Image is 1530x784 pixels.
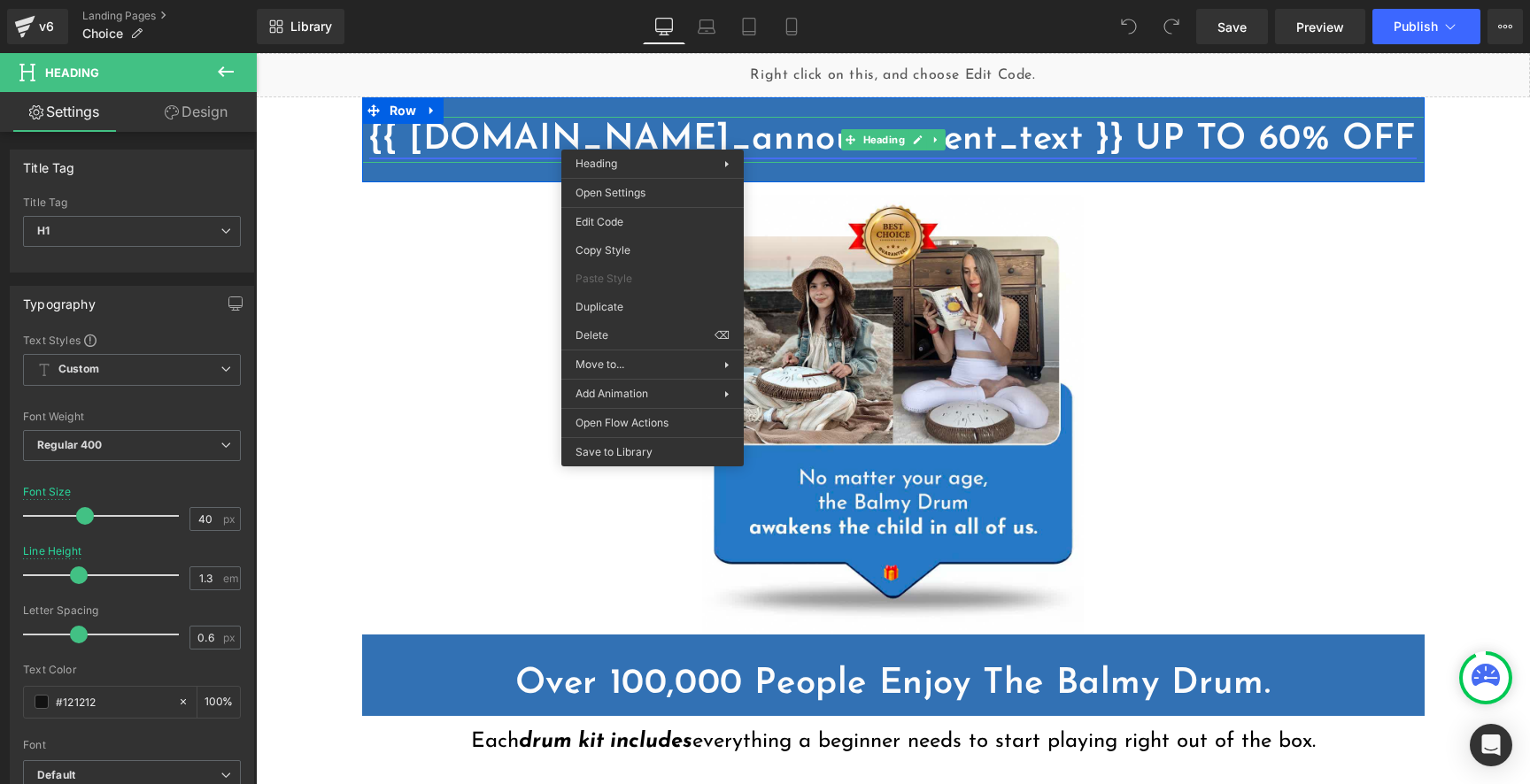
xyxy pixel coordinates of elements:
[1275,9,1365,44] a: Preview
[165,44,188,71] a: Expand / Collapse
[82,9,257,23] a: Landing Pages
[290,19,332,35] span: Library
[23,739,241,751] div: Font
[1394,19,1438,34] span: Publish
[259,613,1016,649] span: Over 100,000 People Enjoy The Balmy Drum.
[576,185,730,201] span: Open Settings
[576,157,617,170] span: Heading
[37,438,103,451] b: Regular 400
[263,678,437,699] i: drum kit includes
[23,664,241,676] div: Text Color
[576,415,730,431] span: Open Flow Actions
[671,76,690,97] a: Expand / Collapse
[576,214,730,230] span: Edit Code
[215,678,1060,699] span: Each everything a beginner needs to start playing right out of the box.
[1296,18,1344,36] span: Preview
[56,692,169,711] input: Color
[23,333,241,347] div: Text Styles
[23,287,96,311] div: Typography
[770,9,813,44] a: Mobile
[132,92,260,132] a: Design
[23,150,75,175] div: Title Tag
[576,271,730,287] span: Paste Style
[7,9,68,44] a: v6
[58,362,99,377] b: Custom
[129,44,166,71] span: Row
[1487,9,1523,44] button: More
[37,768,75,783] i: Default
[1217,18,1247,36] span: Save
[1470,724,1512,766] div: Open Intercom Messenger
[1154,9,1189,44] button: Redo
[1111,9,1147,44] button: Undo
[113,69,1161,104] a: {{ [DOMAIN_NAME]_announcement_text }} UP TO 60% OFF
[223,632,238,643] span: px
[576,444,730,460] span: Save to Library
[728,9,770,44] a: Tablet
[23,486,72,498] div: Font Size
[576,327,715,343] span: Delete
[82,27,123,41] span: Choice
[23,545,81,557] div: Line Height
[603,76,652,97] span: Heading
[45,65,99,80] span: Heading
[23,604,241,617] div: Letter Spacing
[576,242,730,258] span: Copy Style
[23,196,241,209] div: Title Tag
[576,386,724,402] span: Add Animation
[257,9,344,44] a: New Library
[576,357,724,373] span: Move to...
[643,9,685,44] a: Desktop
[35,15,58,38] div: v6
[197,687,240,718] div: %
[576,299,730,315] span: Duplicate
[37,224,50,237] b: H1
[685,9,728,44] a: Laptop
[23,411,241,423] div: Font Weight
[223,513,238,525] span: px
[1372,9,1480,44] button: Publish
[715,327,730,343] span: ⌫
[223,573,238,584] span: em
